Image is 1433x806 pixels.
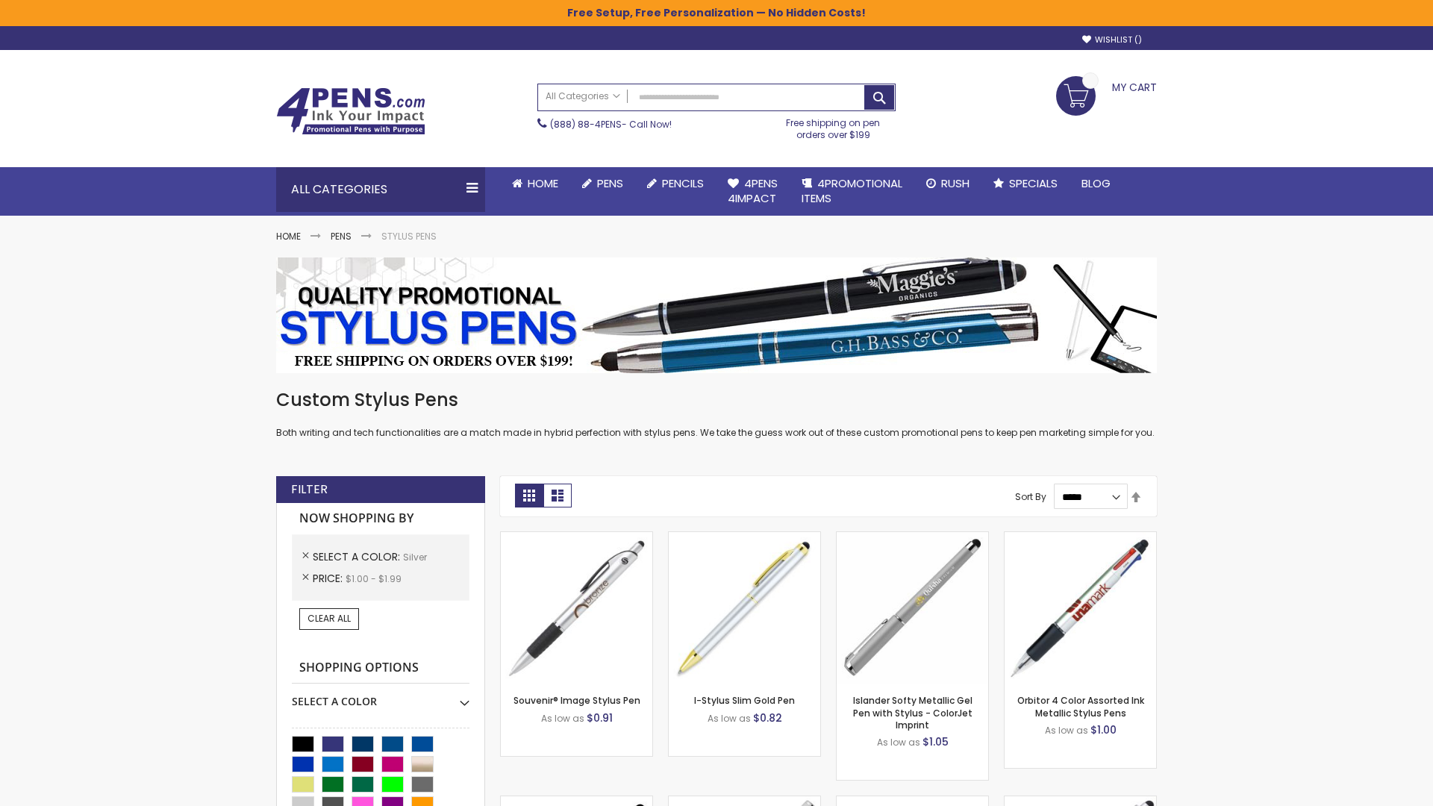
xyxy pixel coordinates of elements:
[877,736,920,749] span: As low as
[837,531,988,544] a: Islander Softy Metallic Gel Pen with Stylus - ColorJet Imprint-Silver
[291,481,328,498] strong: Filter
[662,175,704,191] span: Pencils
[1005,532,1156,684] img: Orbitor 4 Color Assorted Ink Metallic Stylus Pens-Silver
[546,90,620,102] span: All Categories
[771,111,896,141] div: Free shipping on pen orders over $199
[276,167,485,212] div: All Categories
[1017,694,1144,719] a: Orbitor 4 Color Assorted Ink Metallic Stylus Pens
[528,175,558,191] span: Home
[381,230,437,243] strong: Stylus Pens
[587,710,613,725] span: $0.91
[837,532,988,684] img: Islander Softy Metallic Gel Pen with Stylus - ColorJet Imprint-Silver
[570,167,635,200] a: Pens
[500,167,570,200] a: Home
[716,167,790,216] a: 4Pens4impact
[538,84,628,109] a: All Categories
[276,388,1157,412] h1: Custom Stylus Pens
[299,608,359,629] a: Clear All
[753,710,782,725] span: $0.82
[541,712,584,725] span: As low as
[1005,531,1156,544] a: Orbitor 4 Color Assorted Ink Metallic Stylus Pens-Silver
[1070,167,1123,200] a: Blog
[550,118,622,131] a: (888) 88-4PENS
[276,388,1157,440] div: Both writing and tech functionalities are a match made in hybrid perfection with stylus pens. We ...
[941,175,970,191] span: Rush
[501,532,652,684] img: Souvenir® Image Stylus Pen-Silver
[331,230,352,243] a: Pens
[292,652,469,684] strong: Shopping Options
[313,549,403,564] span: Select A Color
[307,612,351,625] span: Clear All
[694,694,795,707] a: I-Stylus Slim Gold Pen
[276,87,425,135] img: 4Pens Custom Pens and Promotional Products
[922,734,949,749] span: $1.05
[1081,175,1111,191] span: Blog
[635,167,716,200] a: Pencils
[790,167,914,216] a: 4PROMOTIONALITEMS
[292,503,469,534] strong: Now Shopping by
[853,694,972,731] a: Islander Softy Metallic Gel Pen with Stylus - ColorJet Imprint
[914,167,981,200] a: Rush
[513,694,640,707] a: Souvenir® Image Stylus Pen
[1090,722,1117,737] span: $1.00
[669,531,820,544] a: I-Stylus-Slim-Gold-Silver
[346,572,402,585] span: $1.00 - $1.99
[1045,724,1088,737] span: As low as
[515,484,543,507] strong: Grid
[669,532,820,684] img: I-Stylus-Slim-Gold-Silver
[728,175,778,206] span: 4Pens 4impact
[981,167,1070,200] a: Specials
[802,175,902,206] span: 4PROMOTIONAL ITEMS
[276,230,301,243] a: Home
[292,684,469,709] div: Select A Color
[597,175,623,191] span: Pens
[1082,34,1142,46] a: Wishlist
[403,551,427,563] span: Silver
[276,257,1157,373] img: Stylus Pens
[1015,490,1046,503] label: Sort By
[550,118,672,131] span: - Call Now!
[708,712,751,725] span: As low as
[313,571,346,586] span: Price
[1009,175,1058,191] span: Specials
[501,531,652,544] a: Souvenir® Image Stylus Pen-Silver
